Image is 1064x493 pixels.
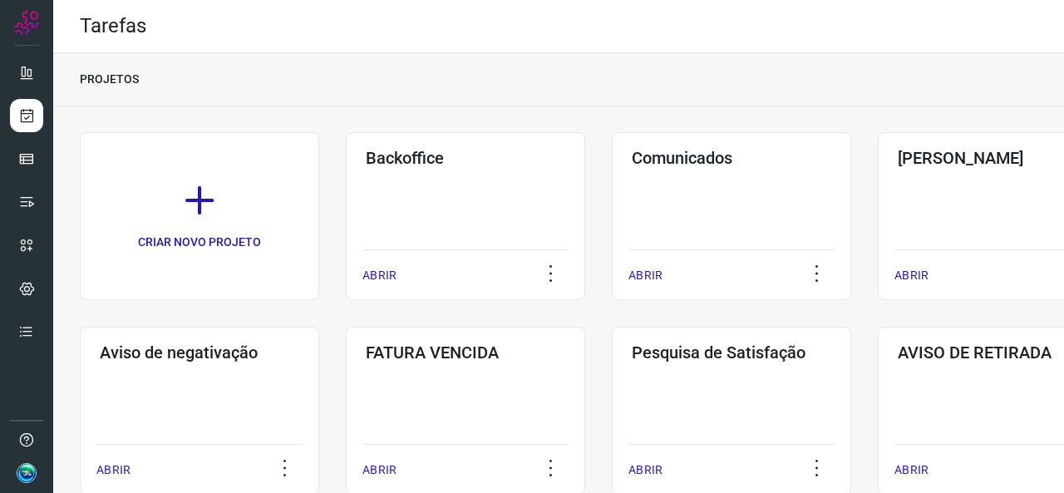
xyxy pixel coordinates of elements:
p: PROJETOS [80,71,139,88]
h3: FATURA VENCIDA [366,343,565,362]
h3: Comunicados [632,148,831,168]
img: Logo [14,10,39,35]
p: ABRIR [96,461,131,479]
p: ABRIR [628,461,663,479]
h3: Backoffice [366,148,565,168]
p: ABRIR [362,461,397,479]
h3: Pesquisa de Satisfação [632,343,831,362]
p: ABRIR [894,267,929,284]
h3: Aviso de negativação [100,343,299,362]
p: ABRIR [628,267,663,284]
p: ABRIR [362,267,397,284]
h2: Tarefas [80,14,146,38]
img: b169ae883a764c14770e775416c273a7.jpg [17,463,37,483]
p: CRIAR NOVO PROJETO [138,234,261,251]
p: ABRIR [894,461,929,479]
